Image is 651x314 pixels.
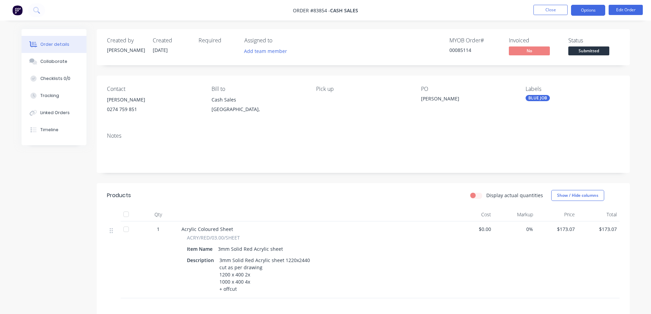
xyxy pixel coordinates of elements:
[40,93,59,99] div: Tracking
[494,208,536,221] div: Markup
[153,37,190,44] div: Created
[40,58,67,65] div: Collaborate
[449,46,501,54] div: 00085114
[449,37,501,44] div: MYOB Order #
[212,95,305,105] div: Cash Sales
[509,37,560,44] div: Invoiced
[22,104,86,121] button: Linked Orders
[181,226,233,232] span: Acrylic Coloured Sheet
[187,234,240,241] span: ACRY/RED/03.00/SHEET
[571,5,605,16] button: Options
[187,255,217,265] div: Description
[293,7,330,14] span: Order #83854 -
[22,121,86,138] button: Timeline
[452,208,494,221] div: Cost
[330,7,358,14] span: Cash Sales
[455,226,491,233] span: $0.00
[580,226,617,233] span: $173.07
[568,46,609,55] span: Submitted
[22,36,86,53] button: Order details
[539,226,575,233] span: $173.07
[421,95,506,105] div: [PERSON_NAME]
[107,86,201,92] div: Contact
[568,37,620,44] div: Status
[22,70,86,87] button: Checklists 0/0
[568,46,609,57] button: Submitted
[497,226,533,233] span: 0%
[107,191,131,200] div: Products
[12,5,23,15] img: Factory
[244,46,291,56] button: Add team member
[40,110,70,116] div: Linked Orders
[215,244,286,254] div: 3mm Solid Red Acrylic sheet
[107,105,201,114] div: 0274 759 851
[187,244,215,254] div: Item Name
[609,5,643,15] button: Edit Order
[240,46,290,56] button: Add team member
[526,86,619,92] div: Labels
[40,41,69,47] div: Order details
[244,37,313,44] div: Assigned to
[107,133,620,139] div: Notes
[107,37,145,44] div: Created by
[153,47,168,53] span: [DATE]
[486,192,543,199] label: Display actual quantities
[212,105,305,114] div: [GEOGRAPHIC_DATA],
[107,95,201,117] div: [PERSON_NAME]0274 759 851
[536,208,578,221] div: Price
[212,95,305,117] div: Cash Sales[GEOGRAPHIC_DATA],
[40,76,70,82] div: Checklists 0/0
[316,86,410,92] div: Pick up
[526,95,550,101] div: BLUE JOB
[22,53,86,70] button: Collaborate
[551,190,604,201] button: Show / Hide columns
[421,86,515,92] div: PO
[40,127,58,133] div: Timeline
[212,86,305,92] div: Bill to
[22,87,86,104] button: Tracking
[107,95,201,105] div: [PERSON_NAME]
[107,46,145,54] div: [PERSON_NAME]
[199,37,236,44] div: Required
[217,255,313,294] div: 3mm Solid Red Acrylic sheet 1220x2440 cut as per drawing 1200 x 400 2x 1000 x 400 4x + offcut
[533,5,568,15] button: Close
[578,208,620,221] div: Total
[157,226,160,233] span: 1
[138,208,179,221] div: Qty
[509,46,550,55] span: No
